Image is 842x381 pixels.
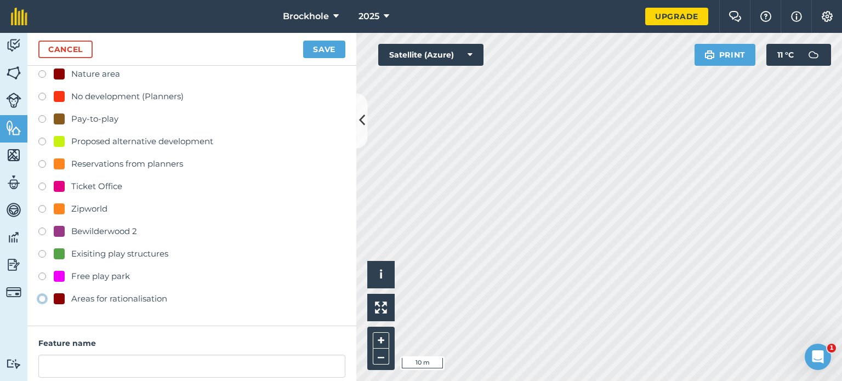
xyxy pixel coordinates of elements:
span: 1 [827,344,836,352]
img: svg+xml;base64,PD94bWwgdmVyc2lvbj0iMS4wIiBlbmNvZGluZz0idXRmLTgiPz4KPCEtLSBHZW5lcmF0b3I6IEFkb2JlIE... [803,44,824,66]
span: i [379,268,383,281]
span: 2025 [359,10,379,23]
div: Reservations from planners [71,157,183,170]
div: Proposed alternative development [71,135,213,148]
img: fieldmargin Logo [11,8,27,25]
img: svg+xml;base64,PHN2ZyB4bWxucz0iaHR0cDovL3d3dy53My5vcmcvMjAwMC9zdmciIHdpZHRoPSI1NiIgaGVpZ2h0PSI2MC... [6,65,21,81]
a: Upgrade [645,8,708,25]
div: Zipworld [71,202,107,215]
span: Brockhole [283,10,329,23]
div: Free play park [71,270,130,283]
img: A cog icon [821,11,834,22]
img: Four arrows, one pointing top left, one top right, one bottom right and the last bottom left [375,302,387,314]
img: svg+xml;base64,PHN2ZyB4bWxucz0iaHR0cDovL3d3dy53My5vcmcvMjAwMC9zdmciIHdpZHRoPSI1NiIgaGVpZ2h0PSI2MC... [6,120,21,136]
div: Bewilderwood 2 [71,225,137,238]
button: + [373,332,389,349]
a: Cancel [38,41,93,58]
div: No development (Planners) [71,90,184,103]
img: svg+xml;base64,PHN2ZyB4bWxucz0iaHR0cDovL3d3dy53My5vcmcvMjAwMC9zdmciIHdpZHRoPSI1NiIgaGVpZ2h0PSI2MC... [6,147,21,163]
img: A question mark icon [759,11,772,22]
div: Pay-to-play [71,112,118,126]
span: 11 ° C [777,44,794,66]
img: svg+xml;base64,PD94bWwgdmVyc2lvbj0iMS4wIiBlbmNvZGluZz0idXRmLTgiPz4KPCEtLSBHZW5lcmF0b3I6IEFkb2JlIE... [6,257,21,273]
h4: Feature name [38,337,345,349]
div: Ticket Office [71,180,122,193]
button: i [367,261,395,288]
div: Nature area [71,67,120,81]
img: svg+xml;base64,PD94bWwgdmVyc2lvbj0iMS4wIiBlbmNvZGluZz0idXRmLTgiPz4KPCEtLSBHZW5lcmF0b3I6IEFkb2JlIE... [6,359,21,369]
button: Save [303,41,345,58]
img: Two speech bubbles overlapping with the left bubble in the forefront [729,11,742,22]
img: svg+xml;base64,PD94bWwgdmVyc2lvbj0iMS4wIiBlbmNvZGluZz0idXRmLTgiPz4KPCEtLSBHZW5lcmF0b3I6IEFkb2JlIE... [6,202,21,218]
img: svg+xml;base64,PHN2ZyB4bWxucz0iaHR0cDovL3d3dy53My5vcmcvMjAwMC9zdmciIHdpZHRoPSIxOSIgaGVpZ2h0PSIyNC... [704,48,715,61]
button: Satellite (Azure) [378,44,483,66]
button: – [373,349,389,365]
img: svg+xml;base64,PD94bWwgdmVyc2lvbj0iMS4wIiBlbmNvZGluZz0idXRmLTgiPz4KPCEtLSBHZW5lcmF0b3I6IEFkb2JlIE... [6,37,21,54]
img: svg+xml;base64,PD94bWwgdmVyc2lvbj0iMS4wIiBlbmNvZGluZz0idXRmLTgiPz4KPCEtLSBHZW5lcmF0b3I6IEFkb2JlIE... [6,229,21,246]
img: svg+xml;base64,PD94bWwgdmVyc2lvbj0iMS4wIiBlbmNvZGluZz0idXRmLTgiPz4KPCEtLSBHZW5lcmF0b3I6IEFkb2JlIE... [6,174,21,191]
img: svg+xml;base64,PD94bWwgdmVyc2lvbj0iMS4wIiBlbmNvZGluZz0idXRmLTgiPz4KPCEtLSBHZW5lcmF0b3I6IEFkb2JlIE... [6,93,21,108]
img: svg+xml;base64,PD94bWwgdmVyc2lvbj0iMS4wIiBlbmNvZGluZz0idXRmLTgiPz4KPCEtLSBHZW5lcmF0b3I6IEFkb2JlIE... [6,285,21,300]
div: Areas for rationalisation [71,292,167,305]
button: Print [695,44,756,66]
iframe: Intercom live chat [805,344,831,370]
img: svg+xml;base64,PHN2ZyB4bWxucz0iaHR0cDovL3d3dy53My5vcmcvMjAwMC9zdmciIHdpZHRoPSIxNyIgaGVpZ2h0PSIxNy... [791,10,802,23]
div: Exisiting play structures [71,247,168,260]
button: 11 °C [766,44,831,66]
